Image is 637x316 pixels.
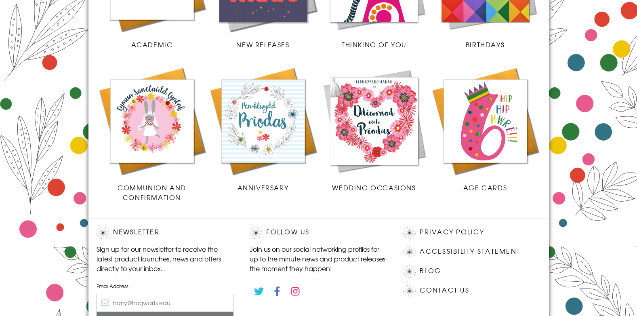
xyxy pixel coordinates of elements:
h2: Follow Us [250,227,387,239]
a: Contact Us [420,285,469,296]
a: Accessibility Statement [420,246,520,257]
p: Join us on our social networking profiles for up to the minute news and product releases the mome... [250,244,387,273]
span: Anniversary [238,183,289,192]
span: Age Cards [463,183,507,192]
a: Wedding Occasions [319,65,430,192]
span: Academic [131,40,173,49]
input: harry@hogwarts.edu [97,294,234,312]
span: Wedding Occasions [332,183,416,192]
a: Communion and Confirmation [97,65,208,202]
span: Communion and Confirmation [118,183,186,202]
span: Birthdays [466,40,505,49]
span: Thinking of You [342,40,406,49]
h2: Newsletter [97,227,234,239]
a: Privacy Policy [420,227,484,238]
p: Sign up for our newsletter to receive the latest product launches, news and offers directly to yo... [97,244,234,273]
label: Email Address [97,282,234,290]
span: New Releases [236,40,289,49]
a: Anniversary [208,65,319,192]
a: Blog [420,265,441,276]
a: Age Cards [430,65,541,192]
